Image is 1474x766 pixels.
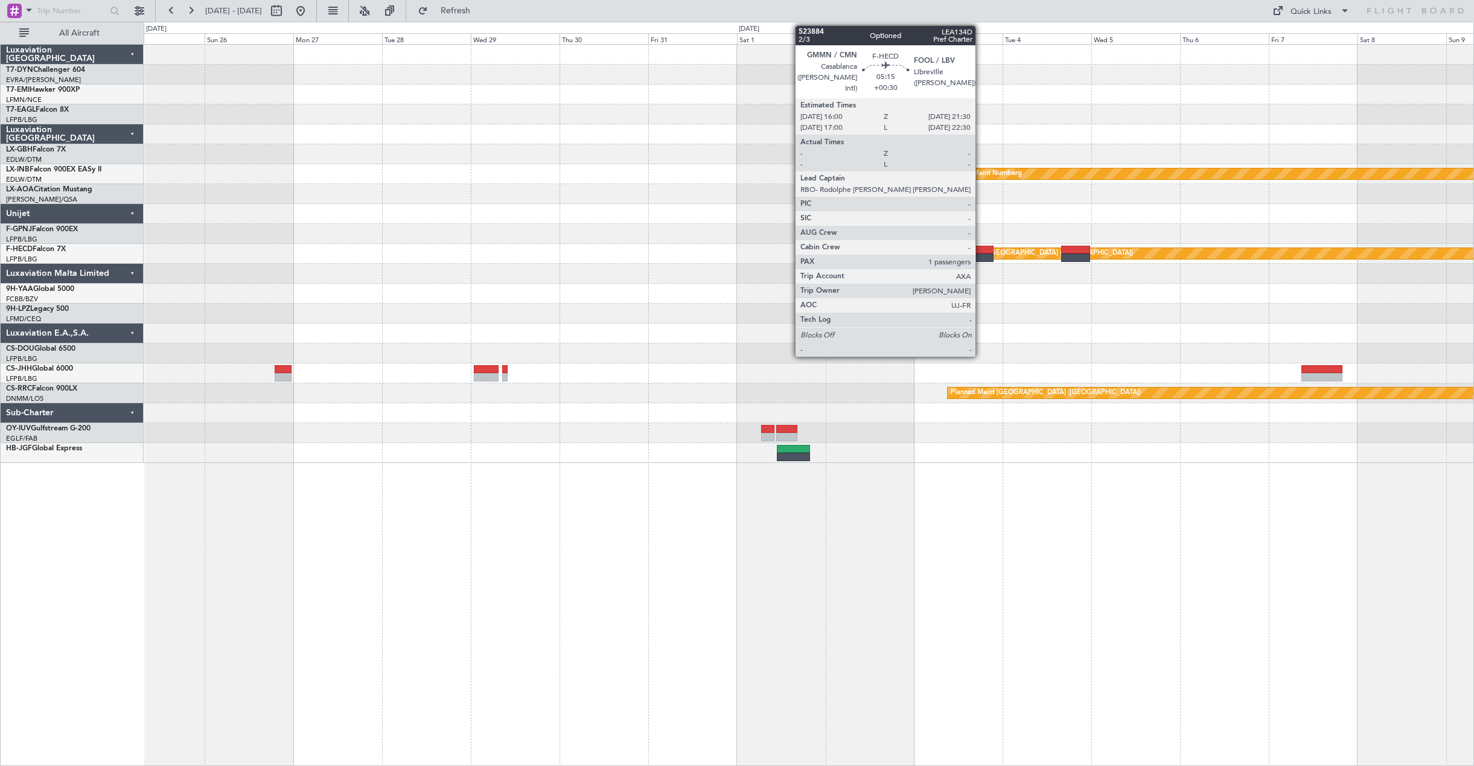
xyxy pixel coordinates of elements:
[6,385,32,392] span: CS-RRC
[293,33,382,44] div: Mon 27
[6,235,37,244] a: LFPB/LBG
[6,86,80,94] a: T7-EMIHawker 900XP
[6,445,32,452] span: HB-JGF
[6,425,91,432] a: OY-IUVGulfstream G-200
[6,246,66,253] a: F-HECDFalcon 7X
[6,66,33,74] span: T7-DYN
[6,175,42,184] a: EDLW/DTM
[146,24,167,34] div: [DATE]
[6,305,69,313] a: 9H-LPZLegacy 500
[6,95,42,104] a: LFMN/NCE
[1091,33,1180,44] div: Wed 5
[1358,33,1446,44] div: Sat 8
[6,186,92,193] a: LX-AOACitation Mustang
[6,146,33,153] span: LX-GBH
[6,226,78,233] a: F-GPNJFalcon 900EX
[1291,6,1332,18] div: Quick Links
[6,146,66,153] a: LX-GBHFalcon 7X
[6,186,34,193] span: LX-AOA
[737,33,826,44] div: Sat 1
[31,29,127,37] span: All Aircraft
[6,166,101,173] a: LX-INBFalcon 900EX EASy II
[6,295,38,304] a: FCBB/BZV
[6,166,30,173] span: LX-INB
[6,374,37,383] a: LFPB/LBG
[6,155,42,164] a: EDLW/DTM
[946,165,1022,183] div: Planned Maint Nurnberg
[6,394,43,403] a: DNMM/LOS
[1180,33,1269,44] div: Thu 6
[116,33,205,44] div: Sat 25
[6,66,85,74] a: T7-DYNChallenger 604
[6,345,75,353] a: CS-DOUGlobal 6500
[6,75,81,85] a: EVRA/[PERSON_NAME]
[6,354,37,363] a: LFPB/LBG
[6,106,69,113] a: T7-EAGLFalcon 8X
[6,445,82,452] a: HB-JGFGlobal Express
[6,255,37,264] a: LFPB/LBG
[13,24,131,43] button: All Aircraft
[37,2,106,20] input: Trip Number
[6,226,32,233] span: F-GPNJ
[6,434,37,443] a: EGLF/FAB
[6,365,73,372] a: CS-JHHGlobal 6000
[6,106,36,113] span: T7-EAGL
[471,33,560,44] div: Wed 29
[1269,33,1358,44] div: Fri 7
[6,86,30,94] span: T7-EMI
[739,24,759,34] div: [DATE]
[826,33,914,44] div: Sun 2
[205,33,293,44] div: Sun 26
[205,5,262,16] span: [DATE] - [DATE]
[412,1,485,21] button: Refresh
[430,7,481,15] span: Refresh
[6,115,37,124] a: LFPB/LBG
[560,33,648,44] div: Thu 30
[6,286,33,293] span: 9H-YAA
[6,425,31,432] span: OY-IUV
[943,244,1133,263] div: Planned Maint [GEOGRAPHIC_DATA] ([GEOGRAPHIC_DATA])
[382,33,471,44] div: Tue 28
[1266,1,1356,21] button: Quick Links
[6,246,33,253] span: F-HECD
[914,33,1003,44] div: Mon 3
[648,33,737,44] div: Fri 31
[6,314,41,324] a: LFMD/CEQ
[6,365,32,372] span: CS-JHH
[6,286,74,293] a: 9H-YAAGlobal 5000
[951,384,1141,402] div: Planned Maint [GEOGRAPHIC_DATA] ([GEOGRAPHIC_DATA])
[1003,33,1091,44] div: Tue 4
[6,345,34,353] span: CS-DOU
[6,305,30,313] span: 9H-LPZ
[6,195,77,204] a: [PERSON_NAME]/QSA
[6,385,77,392] a: CS-RRCFalcon 900LX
